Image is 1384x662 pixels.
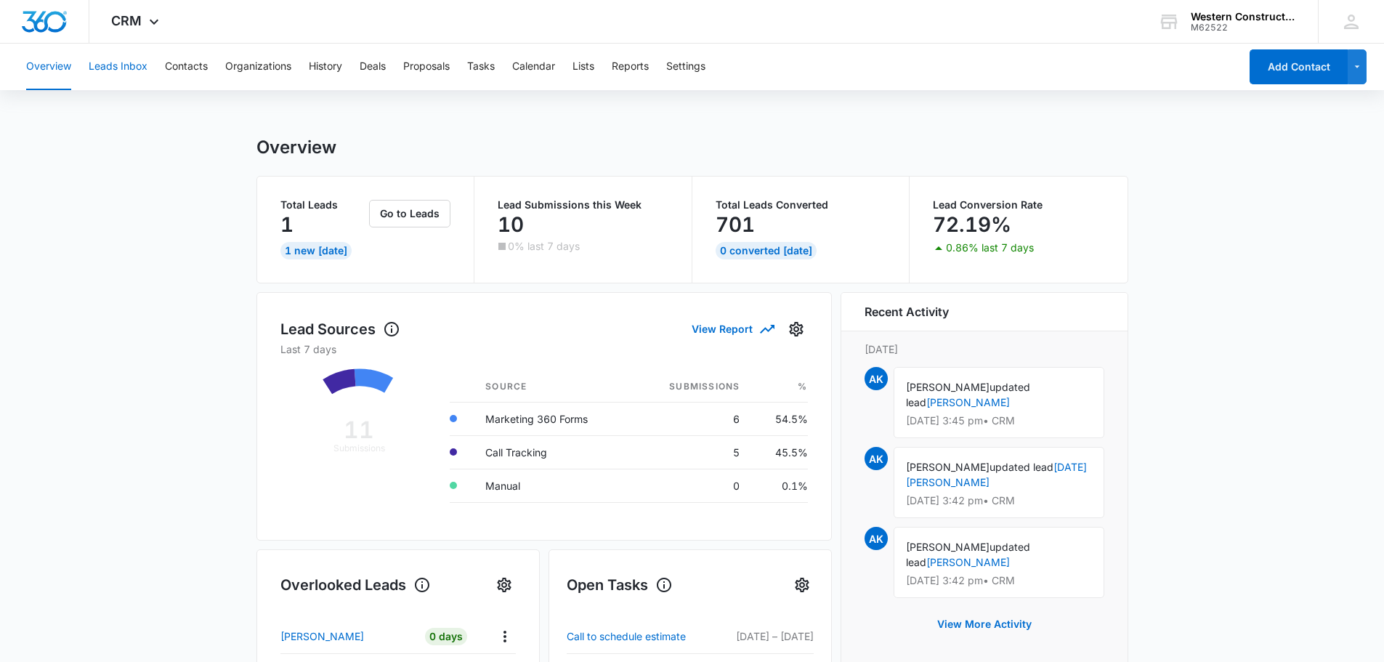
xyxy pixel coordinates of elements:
[785,318,808,341] button: Settings
[498,200,668,210] p: Lead Submissions this Week
[716,242,817,259] div: 0 Converted [DATE]
[474,469,633,502] td: Manual
[474,435,633,469] td: Call Tracking
[512,44,555,90] button: Calendar
[280,342,808,357] p: Last 7 days
[666,44,705,90] button: Settings
[906,541,990,553] span: [PERSON_NAME]
[256,137,336,158] h1: Overview
[633,435,751,469] td: 5
[946,243,1034,253] p: 0.86% last 7 days
[493,573,516,597] button: Settings
[633,402,751,435] td: 6
[567,628,716,645] a: Call to schedule estimate
[280,200,367,210] p: Total Leads
[933,213,1011,236] p: 72.19%
[572,44,594,90] button: Lists
[280,318,400,340] h1: Lead Sources
[906,576,1092,586] p: [DATE] 3:42 pm • CRM
[790,573,814,597] button: Settings
[865,527,888,550] span: AK
[280,242,352,259] div: 1 New [DATE]
[369,200,450,227] button: Go to Leads
[990,461,1053,473] span: updated lead
[360,44,386,90] button: Deals
[493,625,516,647] button: Actions
[751,402,807,435] td: 54.5%
[751,469,807,502] td: 0.1%
[309,44,342,90] button: History
[926,556,1010,568] a: [PERSON_NAME]
[567,574,673,596] h1: Open Tasks
[716,213,755,236] p: 701
[751,435,807,469] td: 45.5%
[716,629,813,644] p: [DATE] – [DATE]
[403,44,450,90] button: Proposals
[633,371,751,403] th: Submissions
[906,496,1092,506] p: [DATE] 3:42 pm • CRM
[612,44,649,90] button: Reports
[933,200,1104,210] p: Lead Conversion Rate
[906,381,990,393] span: [PERSON_NAME]
[474,402,633,435] td: Marketing 360 Forms
[926,396,1010,408] a: [PERSON_NAME]
[906,416,1092,426] p: [DATE] 3:45 pm • CRM
[280,574,431,596] h1: Overlooked Leads
[633,469,751,502] td: 0
[165,44,208,90] button: Contacts
[751,371,807,403] th: %
[26,44,71,90] button: Overview
[369,207,450,219] a: Go to Leads
[865,303,949,320] h6: Recent Activity
[923,607,1046,642] button: View More Activity
[467,44,495,90] button: Tasks
[692,316,773,342] button: View Report
[1250,49,1348,84] button: Add Contact
[1191,23,1297,33] div: account id
[716,200,886,210] p: Total Leads Converted
[89,44,147,90] button: Leads Inbox
[280,629,364,644] p: [PERSON_NAME]
[1191,11,1297,23] div: account name
[865,367,888,390] span: AK
[906,461,990,473] span: [PERSON_NAME]
[865,342,1104,357] p: [DATE]
[225,44,291,90] button: Organizations
[508,241,580,251] p: 0% last 7 days
[280,213,294,236] p: 1
[425,628,467,645] div: 0 Days
[280,629,413,644] a: [PERSON_NAME]
[111,13,142,28] span: CRM
[474,371,633,403] th: Source
[865,447,888,470] span: AK
[498,213,524,236] p: 10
